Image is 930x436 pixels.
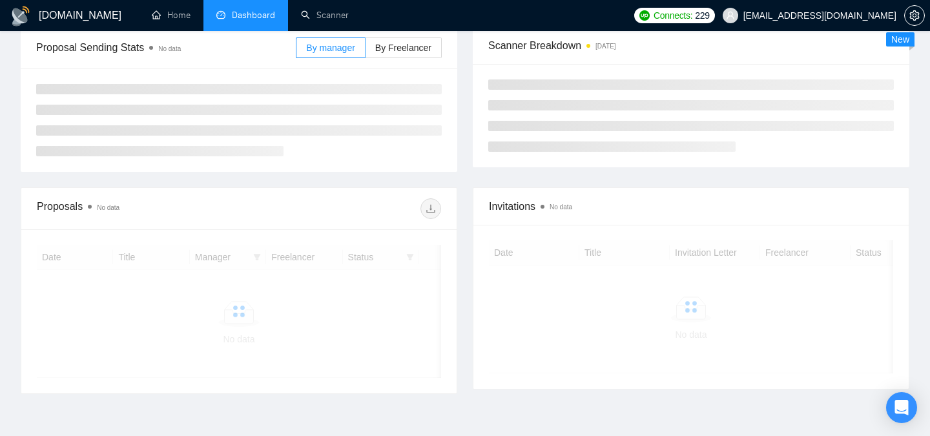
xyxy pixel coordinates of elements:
span: Proposal Sending Stats [36,39,296,56]
span: No data [550,203,572,211]
a: searchScanner [301,10,349,21]
span: user [726,11,735,20]
span: No data [97,204,119,211]
span: No data [158,45,181,52]
img: upwork-logo.png [639,10,650,21]
div: Proposals [37,198,239,219]
span: Dashboard [232,10,275,21]
a: setting [904,10,925,21]
span: By manager [306,43,355,53]
span: New [891,34,909,45]
span: Scanner Breakdown [488,37,894,54]
span: dashboard [216,10,225,19]
a: homeHome [152,10,191,21]
div: Open Intercom Messenger [886,392,917,423]
button: setting [904,5,925,26]
span: setting [905,10,924,21]
span: By Freelancer [375,43,431,53]
span: Invitations [489,198,893,214]
time: [DATE] [595,43,615,50]
span: 229 [695,8,709,23]
span: Connects: [654,8,692,23]
img: logo [10,6,31,26]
